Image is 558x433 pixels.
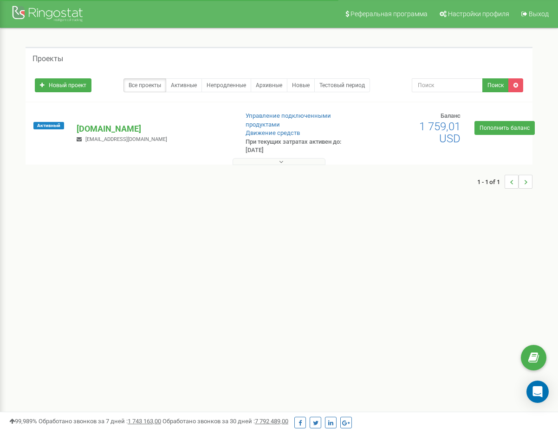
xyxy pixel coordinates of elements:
[474,121,535,135] a: Пополнить баланс
[526,381,549,403] div: Open Intercom Messenger
[201,78,251,92] a: Непродленные
[39,418,161,425] span: Обработано звонков за 7 дней :
[246,129,300,136] a: Движение средств
[350,10,428,18] span: Реферальная программа
[35,78,91,92] a: Новый проект
[162,418,288,425] span: Обработано звонков за 30 дней :
[128,418,161,425] u: 1 743 163,00
[246,112,331,128] a: Управление подключенными продуктами
[477,175,505,189] span: 1 - 1 of 1
[9,418,37,425] span: 99,989%
[32,55,63,63] h5: Проекты
[246,138,357,155] p: При текущих затратах активен до: [DATE]
[448,10,509,18] span: Настройки профиля
[85,136,167,142] span: [EMAIL_ADDRESS][DOMAIN_NAME]
[77,123,230,135] p: [DOMAIN_NAME]
[314,78,370,92] a: Тестовый период
[123,78,166,92] a: Все проекты
[482,78,509,92] button: Поиск
[529,10,549,18] span: Выход
[166,78,202,92] a: Активные
[419,120,461,145] span: 1 759,01 USD
[255,418,288,425] u: 7 792 489,00
[441,112,461,119] span: Баланс
[251,78,287,92] a: Архивные
[287,78,315,92] a: Новые
[33,122,64,129] span: Активный
[477,166,532,198] nav: ...
[412,78,483,92] input: Поиск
